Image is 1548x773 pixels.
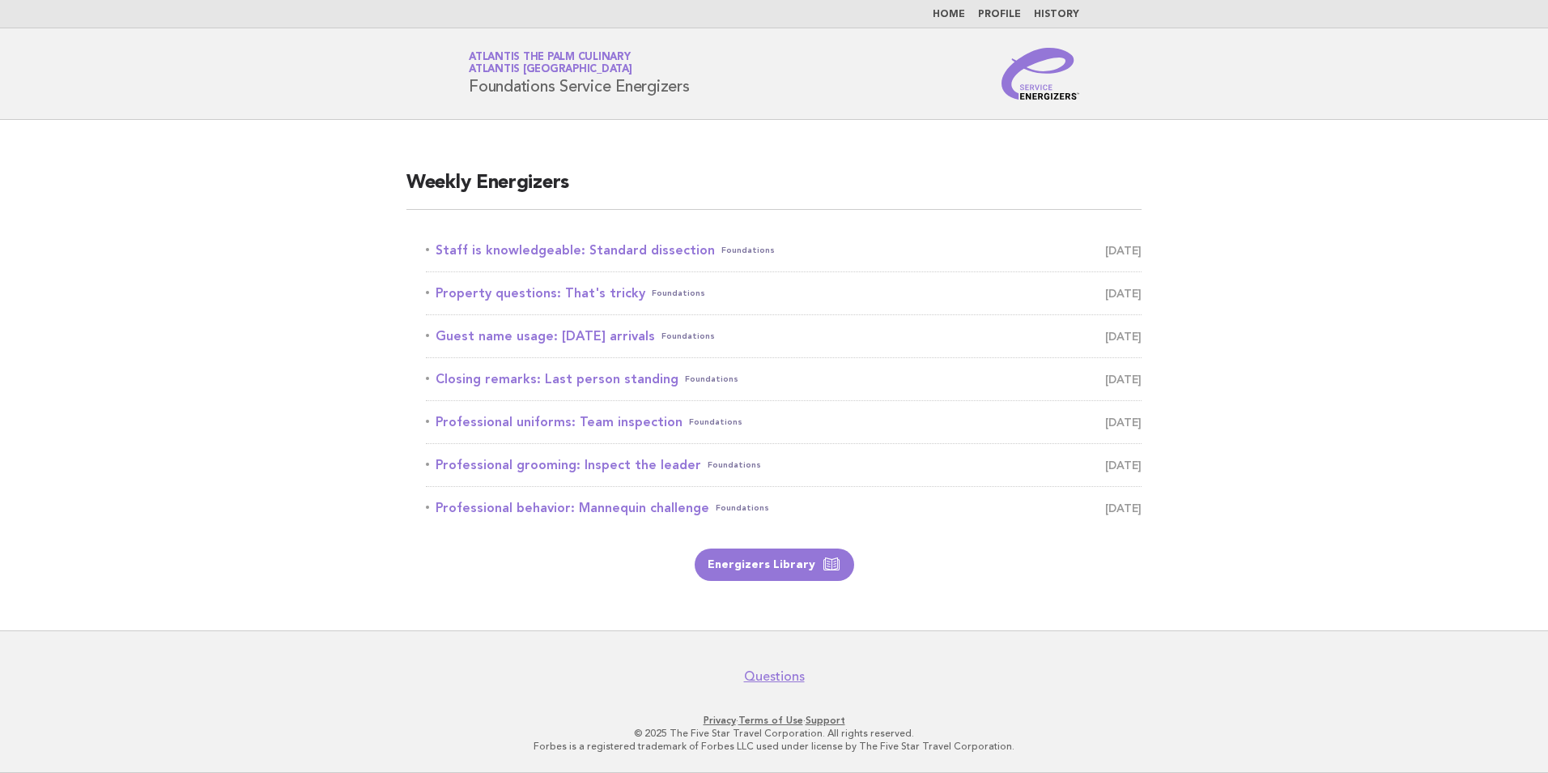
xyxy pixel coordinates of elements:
[426,368,1142,391] a: Closing remarks: Last person standingFoundations [DATE]
[279,714,1269,727] p: · ·
[978,10,1021,19] a: Profile
[426,454,1142,476] a: Professional grooming: Inspect the leaderFoundations [DATE]
[1105,497,1142,519] span: [DATE]
[661,325,715,348] span: Foundations
[1105,454,1142,476] span: [DATE]
[704,715,736,726] a: Privacy
[721,239,775,262] span: Foundations
[426,411,1142,433] a: Professional uniforms: Team inspectionFoundations [DATE]
[469,53,690,95] h1: Foundations Service Energizers
[426,497,1142,519] a: Professional behavior: Mannequin challengeFoundations [DATE]
[1105,325,1142,348] span: [DATE]
[1105,239,1142,262] span: [DATE]
[716,497,769,519] span: Foundations
[695,549,854,581] a: Energizers Library
[1105,411,1142,433] span: [DATE]
[1034,10,1079,19] a: History
[426,282,1142,305] a: Property questions: That's trickyFoundations [DATE]
[652,282,705,305] span: Foundations
[1105,368,1142,391] span: [DATE]
[806,715,845,726] a: Support
[426,239,1142,262] a: Staff is knowledgeable: Standard dissectionFoundations [DATE]
[744,668,805,685] a: Questions
[469,52,632,75] a: Atlantis The Palm CulinaryAtlantis [GEOGRAPHIC_DATA]
[1002,48,1079,100] img: Service Energizers
[738,715,803,726] a: Terms of Use
[426,325,1142,348] a: Guest name usage: [DATE] arrivalsFoundations [DATE]
[469,65,632,75] span: Atlantis [GEOGRAPHIC_DATA]
[1105,282,1142,305] span: [DATE]
[406,170,1142,210] h2: Weekly Energizers
[933,10,965,19] a: Home
[685,368,738,391] span: Foundations
[279,740,1269,753] p: Forbes is a registered trademark of Forbes LLC used under license by The Five Star Travel Corpora...
[689,411,742,433] span: Foundations
[708,454,761,476] span: Foundations
[279,727,1269,740] p: © 2025 The Five Star Travel Corporation. All rights reserved.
